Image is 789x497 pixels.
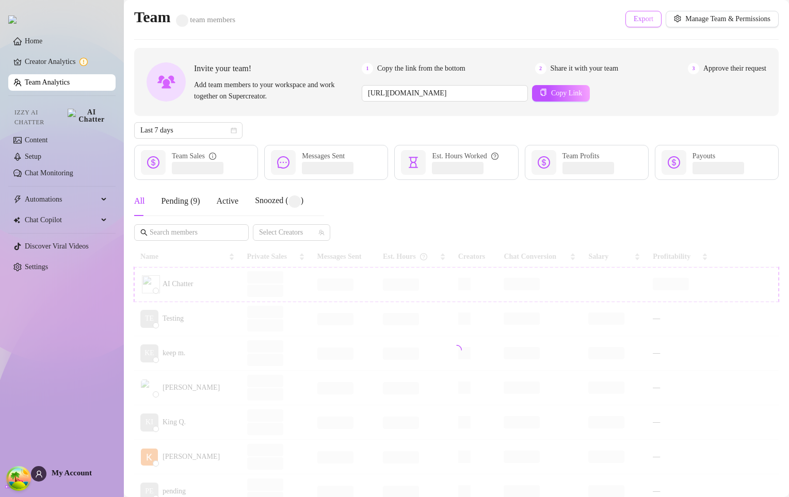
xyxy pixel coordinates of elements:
[161,195,200,207] div: Pending ( 9 )
[674,15,681,22] span: setting
[625,11,662,27] button: Export
[362,63,373,74] span: 1
[377,63,465,74] span: Copy the link from the bottom
[25,242,89,250] a: Discover Viral Videos
[25,212,98,228] span: Chat Copilot
[25,263,48,271] a: Settings
[25,54,107,70] a: Creator Analytics exclamation-circle
[491,151,498,162] span: question-circle
[25,136,47,144] a: Content
[217,196,239,205] span: Active
[538,156,550,169] span: dollar-circle
[25,153,41,160] a: Setup
[14,108,63,127] span: Izzy AI Chatter
[176,15,236,24] span: team members
[540,89,547,96] span: copy
[68,109,107,123] img: AI Chatter
[147,156,159,169] span: dollar-circle
[551,63,618,74] span: Share it with your team
[209,151,216,162] span: info-circle
[703,63,766,74] span: Approve their request
[25,78,70,86] a: Team Analytics
[693,152,715,160] span: Payouts
[172,151,216,162] div: Team Sales
[25,169,73,177] a: Chat Monitoring
[8,15,17,24] img: logo.svg
[562,152,600,160] span: Team Profits
[140,229,148,236] span: search
[277,156,289,169] span: message
[5,482,12,489] span: build
[634,15,653,23] span: Export
[666,11,779,27] button: Manage Team & Permissions
[535,63,546,74] span: 2
[134,195,144,207] div: All
[8,468,29,489] button: Open Tanstack query devtools
[194,79,358,102] span: Add team members to your workspace and work together on Supercreator.
[140,123,236,138] span: Last 7 days
[432,151,498,162] div: Est. Hours Worked
[231,127,237,134] span: calendar
[35,470,43,478] span: user
[52,469,92,477] span: My Account
[13,217,20,224] img: Chat Copilot
[150,227,234,238] input: Search members
[302,152,345,160] span: Messages Sent
[407,156,420,169] span: hourglass
[532,85,590,102] button: Copy Link
[318,229,325,236] span: team
[134,7,235,27] h2: Team
[450,344,462,356] span: loading
[668,156,680,169] span: dollar-circle
[25,191,98,208] span: Automations
[255,196,303,205] span: Snoozed ( )
[688,63,699,74] span: 3
[685,15,770,23] span: Manage Team & Permissions
[25,37,42,45] a: Home
[194,62,362,75] span: Invite your team!
[13,195,22,204] span: thunderbolt
[551,89,582,97] span: Copy Link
